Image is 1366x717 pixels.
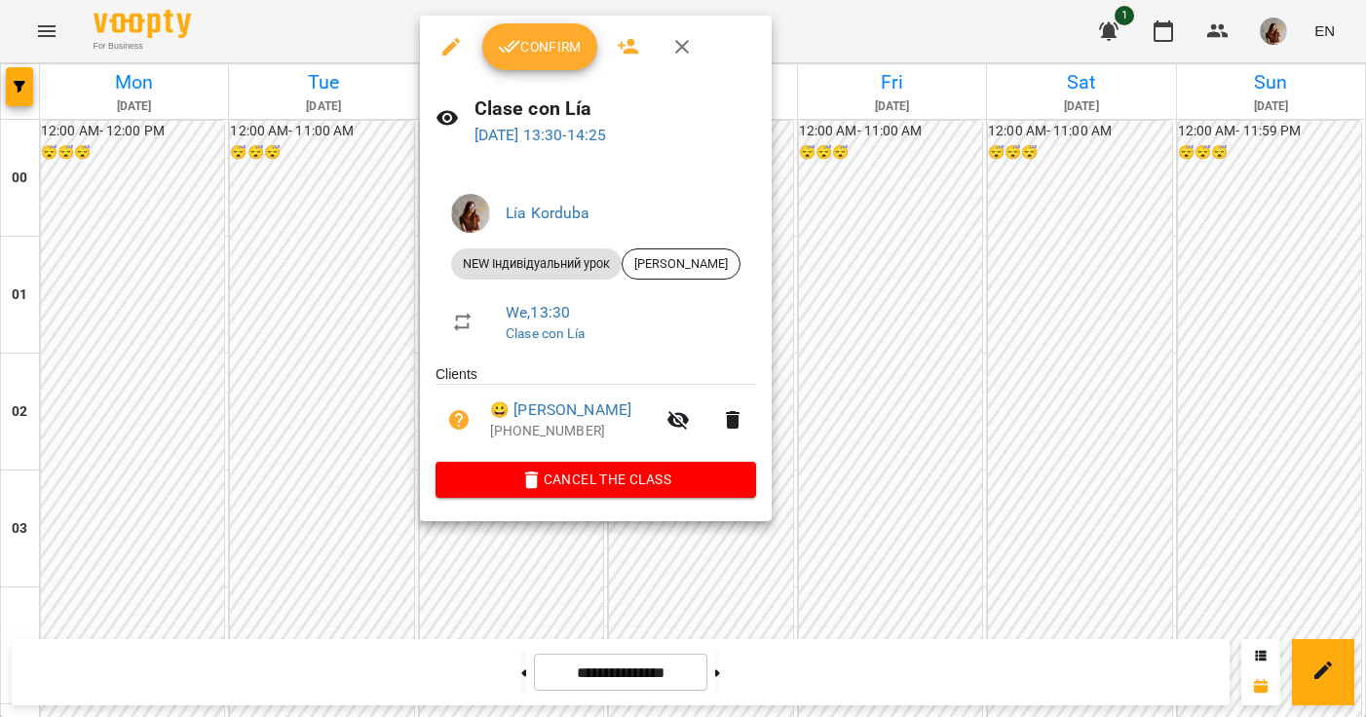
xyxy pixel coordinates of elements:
button: Confirm [482,23,597,70]
a: 😀 [PERSON_NAME] [490,398,631,422]
img: 3ce433daf340da6b7c5881d4c37f3cdb.png [451,194,490,233]
a: Lía Korduba [506,204,590,222]
a: Clase con Lía [506,325,585,341]
span: [PERSON_NAME] [623,255,740,273]
a: We , 13:30 [506,303,570,321]
a: [DATE] 13:30-14:25 [474,126,607,144]
span: Confirm [498,35,582,58]
ul: Clients [436,364,756,462]
p: [PHONE_NUMBER] [490,422,655,441]
button: Cancel the class [436,462,756,497]
span: NEW Індивідуальний урок [451,255,622,273]
span: Cancel the class [451,468,740,491]
div: [PERSON_NAME] [622,248,740,280]
button: Unpaid. Bill the attendance? [436,396,482,443]
h6: Clase con Lía [474,94,756,124]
